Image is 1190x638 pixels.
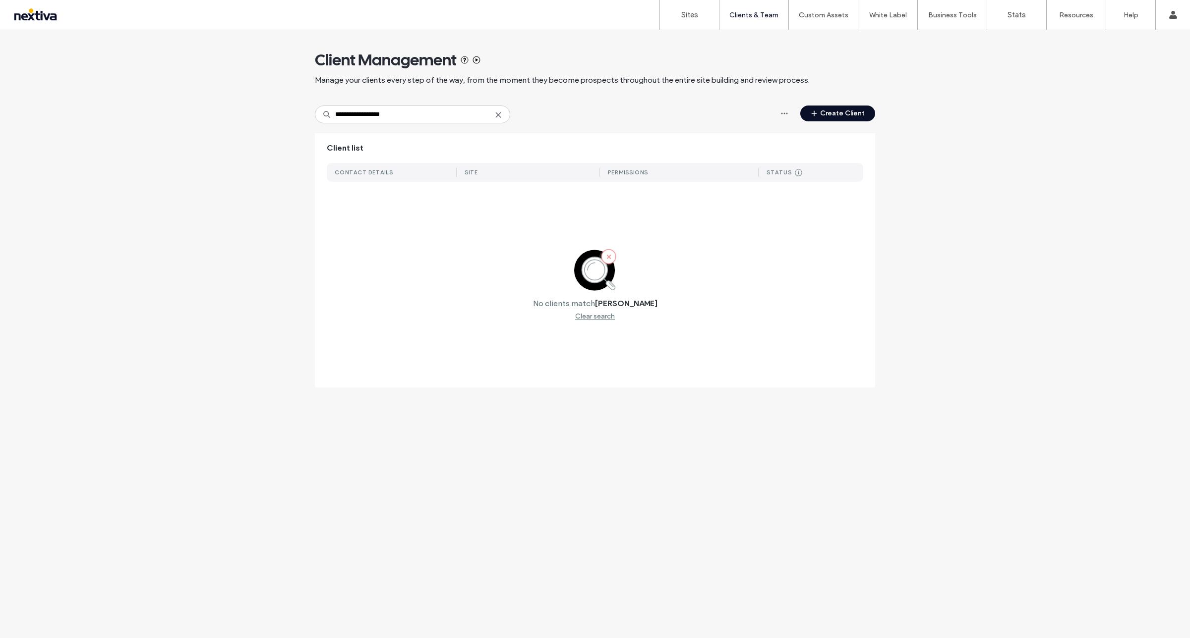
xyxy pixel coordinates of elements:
label: [PERSON_NAME] [595,299,657,308]
label: Custom Assets [799,11,848,19]
span: Help [22,7,43,16]
div: PERMISSIONS [608,169,648,176]
label: Help [1124,11,1138,19]
label: White Label [869,11,907,19]
div: SITE [465,169,478,176]
label: No clients match [533,299,595,308]
div: Clear search [575,312,615,320]
label: Sites [681,10,698,19]
span: Client list [327,143,363,154]
button: Create Client [800,106,875,121]
label: Stats [1008,10,1026,19]
label: Resources [1059,11,1093,19]
span: Client Management [315,50,457,70]
div: CONTACT DETAILS [335,169,393,176]
div: STATUS [767,169,792,176]
label: Clients & Team [729,11,778,19]
span: Manage your clients every step of the way, from the moment they become prospects throughout the e... [315,75,810,86]
label: Business Tools [928,11,977,19]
